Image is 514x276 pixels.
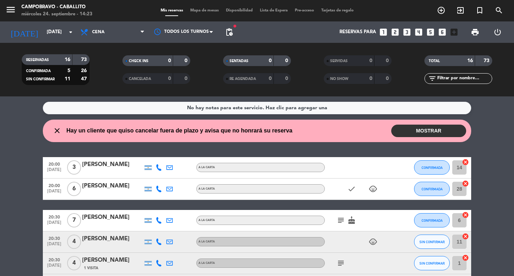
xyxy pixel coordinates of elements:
[402,27,412,37] i: looks_3
[347,216,356,225] i: cake
[428,74,437,83] i: filter_list
[422,187,443,191] span: CONFIRMADA
[386,58,390,63] strong: 0
[230,59,248,63] span: SENTADAS
[462,159,469,166] i: cancel
[45,167,63,176] span: [DATE]
[45,220,63,229] span: [DATE]
[65,57,70,62] strong: 16
[45,242,63,250] span: [DATE]
[45,263,63,271] span: [DATE]
[369,185,377,193] i: child_care
[67,160,81,175] span: 3
[225,28,233,36] span: pending_actions
[462,233,469,240] i: cancel
[456,6,465,15] i: exit_to_app
[45,255,63,264] span: 20:30
[84,265,98,271] span: 1 Visita
[5,4,16,15] i: menu
[67,182,81,196] span: 6
[285,76,289,81] strong: 0
[45,234,63,242] span: 20:30
[45,212,63,221] span: 20:30
[339,29,376,35] span: Reservas para
[414,256,450,270] button: SIN CONFIRMAR
[187,9,222,12] span: Mapa de mesas
[269,76,272,81] strong: 0
[437,6,445,15] i: add_circle_outline
[198,187,215,190] span: A LA CARTA
[369,237,377,246] i: child_care
[379,27,388,37] i: looks_one
[414,27,423,37] i: looks_4
[390,27,400,37] i: looks_two
[462,180,469,187] i: cancel
[337,216,345,225] i: subject
[81,76,88,81] strong: 47
[347,185,356,193] i: check
[198,262,215,265] span: A LA CARTA
[82,160,143,169] div: [PERSON_NAME]
[337,259,345,267] i: subject
[419,261,445,265] span: SIN CONFIRMAR
[198,166,215,169] span: A LA CARTA
[82,256,143,265] div: [PERSON_NAME]
[92,30,105,35] span: Cena
[66,28,75,36] i: arrow_drop_down
[65,76,70,81] strong: 11
[26,77,55,81] span: SIN CONFIRMAR
[5,4,16,17] button: menu
[414,235,450,249] button: SIN CONFIRMAR
[157,9,187,12] span: Mis reservas
[5,24,43,40] i: [DATE]
[26,69,51,73] span: CONFIRMADA
[45,181,63,189] span: 20:00
[471,28,479,36] span: print
[26,58,49,62] span: RESERVADAS
[185,58,189,63] strong: 0
[369,76,372,81] strong: 0
[484,58,491,63] strong: 73
[230,77,256,81] span: RE AGENDADA
[21,11,92,18] div: miércoles 24. septiembre - 14:23
[386,76,390,81] strong: 0
[66,126,292,135] span: Hay un cliente que quiso cancelar fuera de plazo y avisa que no honrará su reserva
[426,27,435,37] i: looks_5
[495,6,503,15] i: search
[222,9,256,12] span: Disponibilidad
[419,240,445,244] span: SIN CONFIRMAR
[129,59,148,63] span: CHECK INS
[318,9,357,12] span: Tarjetas de regalo
[67,68,70,73] strong: 5
[438,27,447,37] i: looks_6
[198,219,215,222] span: A LA CARTA
[285,58,289,63] strong: 0
[45,160,63,168] span: 20:00
[422,166,443,170] span: CONFIRMADA
[53,126,61,135] i: close
[45,189,63,197] span: [DATE]
[422,219,443,222] span: CONFIRMADA
[414,160,450,175] button: CONFIRMADA
[475,6,484,15] i: turned_in_not
[129,77,151,81] span: CANCELADA
[449,27,459,37] i: add_box
[462,211,469,219] i: cancel
[256,9,291,12] span: Lista de Espera
[437,75,492,82] input: Filtrar por nombre...
[233,24,237,28] span: fiber_manual_record
[330,77,348,81] span: NO SHOW
[486,21,509,43] div: LOG OUT
[429,59,440,63] span: TOTAL
[414,213,450,227] button: CONFIRMADA
[330,59,348,63] span: SERVIDAS
[82,234,143,244] div: [PERSON_NAME]
[168,58,171,63] strong: 0
[391,125,466,137] button: MOSTRAR
[369,58,372,63] strong: 0
[493,28,502,36] i: power_settings_new
[67,256,81,270] span: 4
[269,58,272,63] strong: 0
[168,76,171,81] strong: 0
[82,181,143,191] div: [PERSON_NAME]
